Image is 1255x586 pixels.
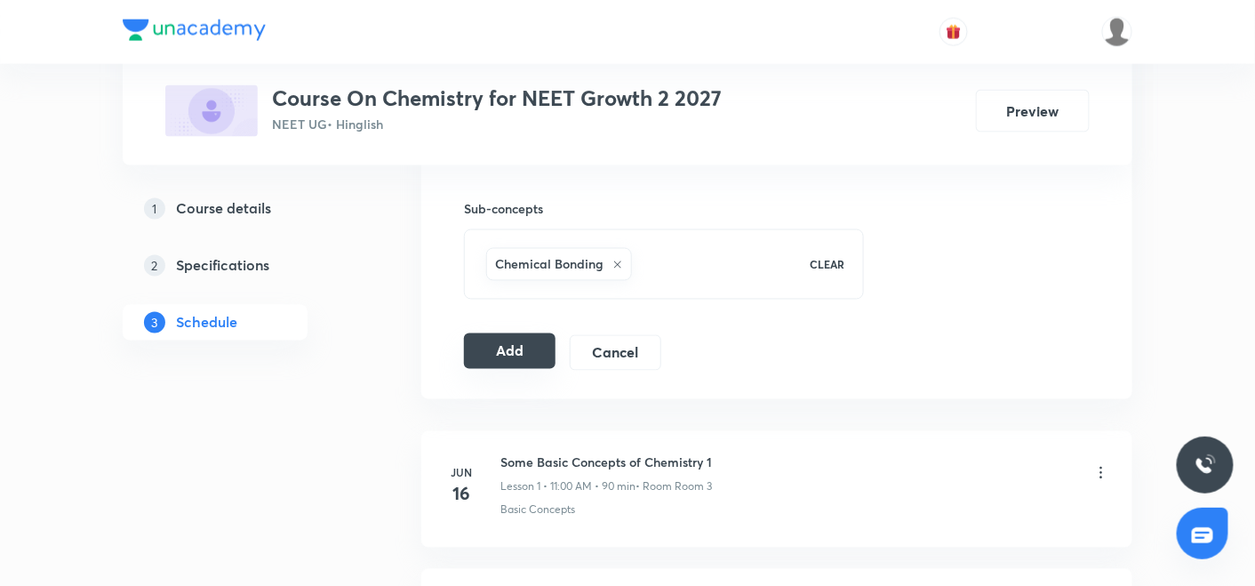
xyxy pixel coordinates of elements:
h4: 16 [444,481,479,508]
img: ttu [1195,454,1216,476]
p: NEET UG • Hinglish [272,115,722,133]
button: Add [464,333,556,369]
h5: Specifications [176,255,269,277]
img: Company Logo [123,20,266,41]
h3: Course On Chemistry for NEET Growth 2 2027 [272,85,722,111]
h6: Jun [444,465,479,481]
p: 3 [144,312,165,333]
h6: Chemical Bonding [495,255,604,274]
h6: Some Basic Concepts of Chemistry 1 [500,454,712,472]
p: Lesson 1 • 11:00 AM • 90 min [500,479,635,495]
a: Company Logo [123,20,266,45]
p: 1 [144,198,165,220]
a: 2Specifications [123,248,364,284]
p: Basic Concepts [500,502,575,518]
h5: Course details [176,198,271,220]
h5: Schedule [176,312,237,333]
p: 2 [144,255,165,277]
h6: Sub-concepts [464,200,864,219]
button: Preview [976,90,1090,132]
p: CLEAR [811,257,845,273]
img: Huzaiff [1102,17,1132,47]
button: Cancel [570,335,661,371]
a: 1Course details [123,191,364,227]
button: avatar [939,18,968,46]
p: • Room Room 3 [635,479,712,495]
img: CB8996DB-B758-4D08-A14A-F6F2B6652A1F_plus.png [165,85,258,137]
img: avatar [946,24,962,40]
